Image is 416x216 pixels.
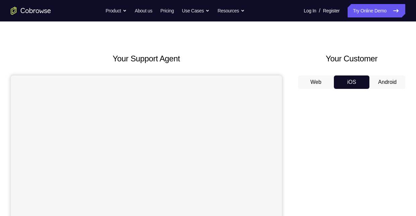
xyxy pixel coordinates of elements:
button: Product [106,4,127,17]
button: Web [298,75,334,89]
button: iOS [334,75,370,89]
a: Try Online Demo [348,4,405,17]
a: About us [135,4,152,17]
a: Log In [304,4,316,17]
span: / [319,7,320,15]
button: Resources [218,4,245,17]
a: Pricing [160,4,174,17]
h2: Your Customer [298,53,405,65]
a: Register [323,4,340,17]
a: Go to the home page [11,7,51,15]
button: Android [369,75,405,89]
button: Use Cases [182,4,210,17]
h2: Your Support Agent [11,53,282,65]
